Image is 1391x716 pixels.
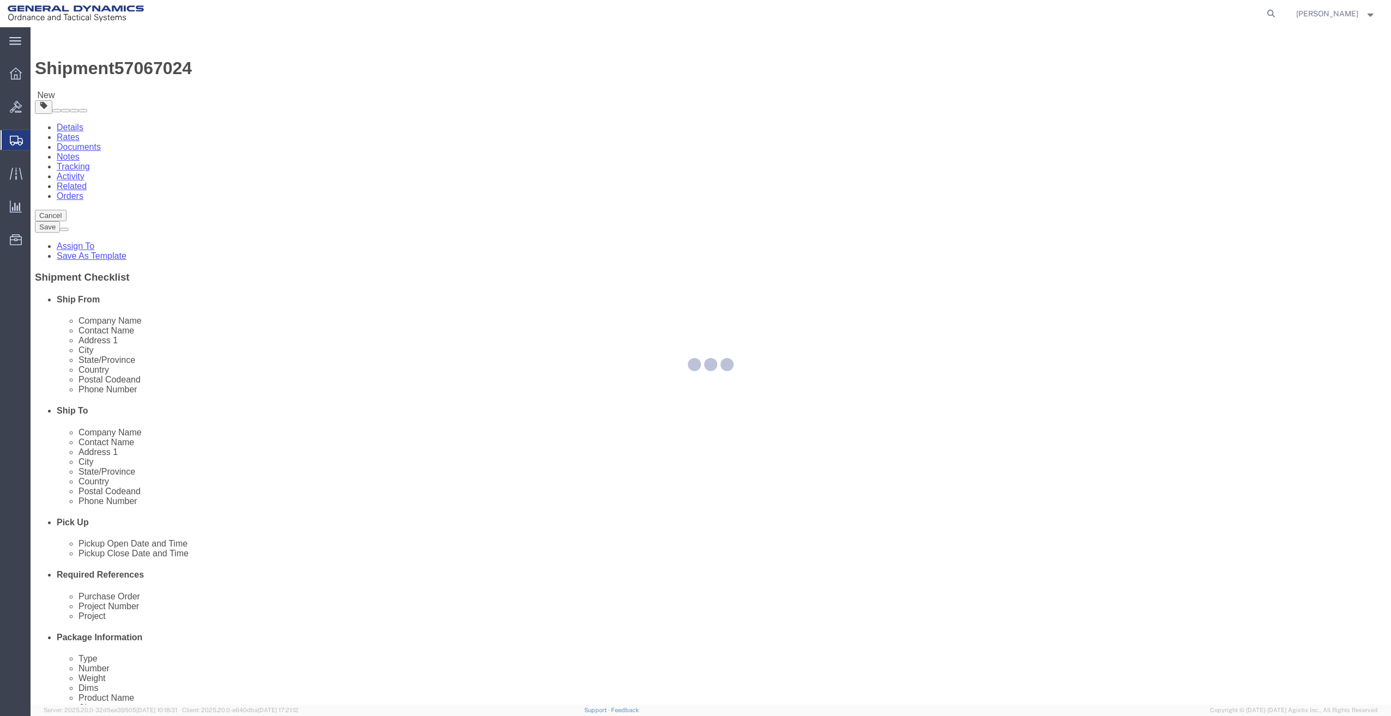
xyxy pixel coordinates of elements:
span: Server: 2025.20.0-32d5ea39505 [44,707,177,713]
span: Copyright © [DATE]-[DATE] Agistix Inc., All Rights Reserved [1210,706,1378,715]
a: Feedback [611,707,639,713]
span: Client: 2025.20.0-e640dba [182,707,299,713]
span: [DATE] 17:21:12 [258,707,299,713]
span: Justin Bowdich [1296,8,1358,20]
a: Support [584,707,612,713]
button: [PERSON_NAME] [1296,7,1376,20]
img: logo [8,5,144,22]
span: [DATE] 10:18:31 [136,707,177,713]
